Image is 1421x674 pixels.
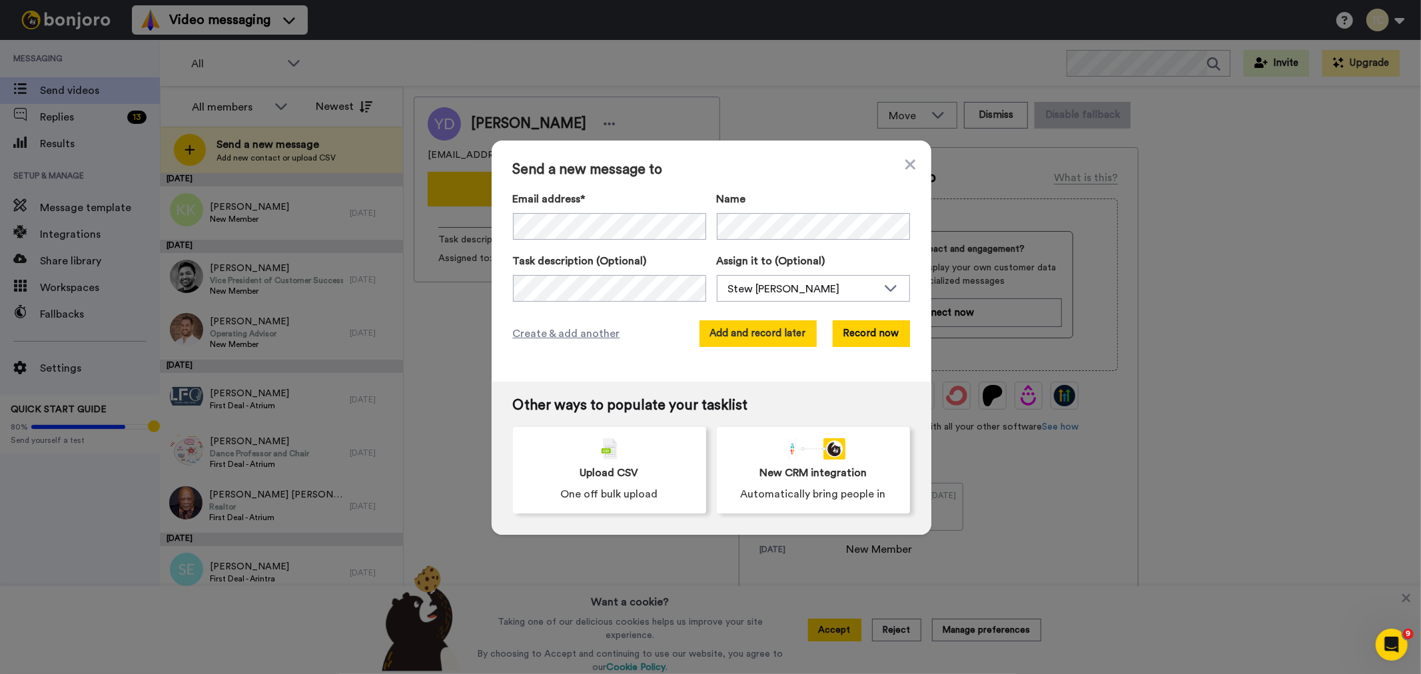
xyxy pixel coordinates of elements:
[728,281,877,297] div: Stew [PERSON_NAME]
[513,162,910,178] span: Send a new message to
[513,253,706,269] label: Task description (Optional)
[833,320,910,347] button: Record now
[781,438,845,460] div: animation
[759,465,867,481] span: New CRM integration
[700,320,817,347] button: Add and record later
[717,191,746,207] span: Name
[717,253,910,269] label: Assign it to (Optional)
[513,191,706,207] label: Email address*
[602,438,618,460] img: csv-grey.png
[513,398,910,414] span: Other ways to populate your tasklist
[580,465,639,481] span: Upload CSV
[513,326,620,342] span: Create & add another
[561,486,658,502] span: One off bulk upload
[1403,629,1414,639] span: 9
[741,486,886,502] span: Automatically bring people in
[1376,629,1408,661] iframe: Intercom live chat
